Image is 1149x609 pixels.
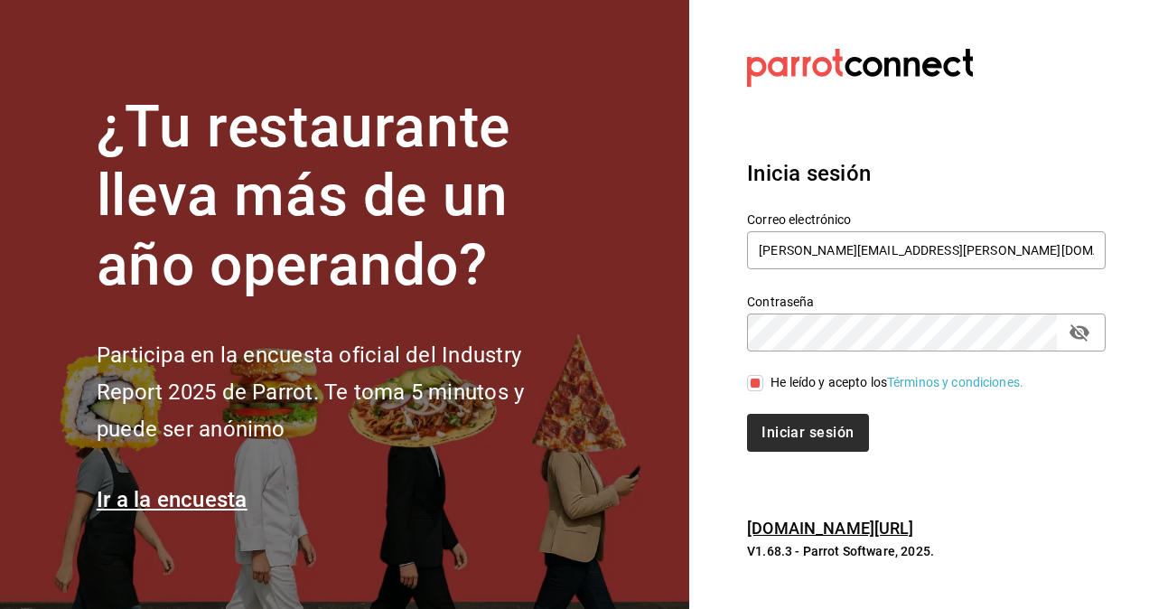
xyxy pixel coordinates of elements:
[771,373,1023,392] div: He leído y acepto los
[747,519,913,538] a: [DOMAIN_NAME][URL]
[747,542,1106,560] p: V1.68.3 - Parrot Software, 2025.
[747,157,1106,190] h3: Inicia sesión
[747,414,868,452] button: Iniciar sesión
[97,93,584,301] h1: ¿Tu restaurante lleva más de un año operando?
[747,295,1106,307] label: Contraseña
[747,231,1106,269] input: Ingresa tu correo electrónico
[1064,317,1095,348] button: passwordField
[747,212,1106,225] label: Correo electrónico
[887,375,1023,389] a: Términos y condiciones.
[97,337,584,447] h2: Participa en la encuesta oficial del Industry Report 2025 de Parrot. Te toma 5 minutos y puede se...
[97,487,248,512] a: Ir a la encuesta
